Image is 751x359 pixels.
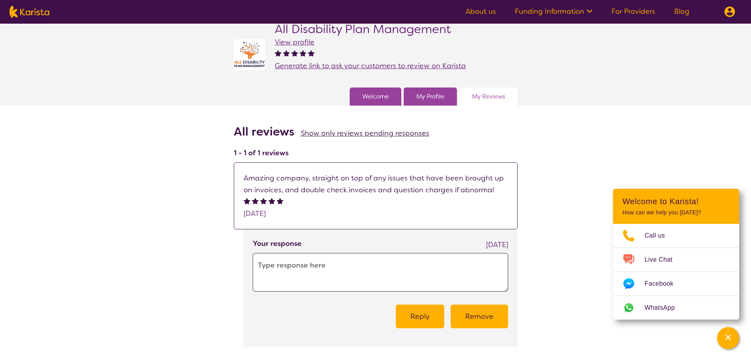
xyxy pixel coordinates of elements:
p: Amazing company, straight on top of any issues that have been brought up on invoices, and double ... [244,172,508,196]
a: For Providers [611,7,655,16]
img: menu [724,6,735,17]
h4: Your response [253,239,302,248]
div: Channel Menu [613,189,739,320]
a: Funding Information [515,7,593,16]
a: My Reviews [472,91,505,102]
a: Show only reviews pending responses [301,128,429,138]
img: fullstar [283,50,290,56]
a: My Profile [416,91,444,102]
span: Facebook [645,278,683,290]
span: Call us [645,230,675,242]
div: [DATE] [486,239,508,251]
img: fullstar [260,197,267,204]
h2: All reviews [234,125,294,139]
p: How can we help you [DATE]? [622,209,730,216]
a: Welcome [362,91,389,102]
a: About us [466,7,496,16]
img: fullstar [275,50,281,56]
span: Live Chat [645,254,682,266]
a: Blog [674,7,690,16]
h4: 1 - 1 of 1 reviews [234,148,518,158]
h2: All Disability Plan Management [275,22,466,36]
ul: Choose channel [613,224,739,320]
img: fullstar [308,50,315,56]
div: [DATE] [244,208,285,219]
img: fullstar [291,50,298,56]
img: fullstar [268,197,275,204]
img: fullstar [244,197,250,204]
img: fullstar [277,197,283,204]
img: at5vqv0lot2lggohlylh.jpg [234,39,265,70]
a: Web link opens in a new tab. [613,296,739,320]
button: Remove [451,305,508,328]
button: Reply [396,305,444,328]
a: Generate link to ask your customers to review on Karista [275,60,466,72]
img: Karista logo [9,6,49,18]
button: Channel Menu [717,327,739,349]
img: fullstar [252,197,259,204]
img: fullstar [300,50,306,56]
a: View profile [275,37,315,47]
span: Generate link to ask your customers to review on Karista [275,61,466,71]
span: WhatsApp [645,302,684,314]
h2: Welcome to Karista! [622,197,730,206]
